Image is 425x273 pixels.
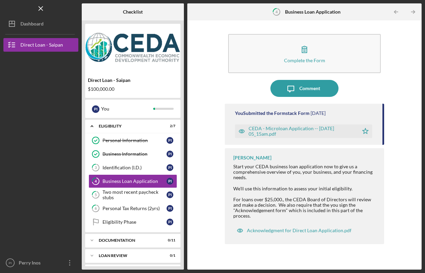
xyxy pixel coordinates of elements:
[233,197,377,219] div: For loans over $25,000., the CEDA Board of Directors will review and make a decision. We also req...
[233,155,271,160] div: [PERSON_NAME]
[233,224,355,237] button: Acknowledgment for Direct Loan Application.pdf
[270,80,339,97] button: Comment
[89,174,177,188] a: 4Business Loan ApplicationPI
[89,215,177,229] a: Eligibility PhasePI
[167,191,173,198] div: P I
[103,189,167,200] div: Two most recent paycheck stubs
[228,34,381,73] button: Complete the Form
[95,193,97,197] tspan: 5
[17,256,61,271] div: Perry Inos
[249,126,355,137] div: CEDA - Microloan Application -- [DATE] 05_15am.pdf
[103,206,167,211] div: Personal Tax Returns (2yrs)
[103,151,167,157] div: Business Information
[88,78,178,83] div: Direct Loan - Saipan
[247,228,351,233] div: Acknowledgment for Direct Loan Application.pdf
[3,256,78,270] button: PIPerry Inos
[235,110,310,116] div: You Submitted the Formstack Form
[276,10,278,14] tspan: 4
[163,124,175,128] div: 2 / 7
[99,124,158,128] div: Eligibility
[284,58,325,63] div: Complete the Form
[89,134,177,147] a: Personal InformationPI
[95,166,97,170] tspan: 3
[285,9,341,15] b: Business Loan Application
[167,151,173,157] div: P I
[167,137,173,144] div: P I
[89,202,177,215] a: 6Personal Tax Returns (2yrs)PI
[92,105,99,113] div: P I
[163,238,175,242] div: 0 / 11
[89,147,177,161] a: Business InformationPI
[89,161,177,174] a: 3Identification (I.D.)PI
[3,38,78,52] button: Direct Loan - Saipan
[95,179,97,184] tspan: 4
[99,254,158,258] div: Loan review
[20,38,63,53] div: Direct Loan - Saipan
[167,219,173,225] div: P I
[311,110,326,116] time: 2025-08-25 09:15
[299,80,320,97] div: Comment
[235,124,372,138] button: CEDA - Microloan Application -- [DATE] 05_15am.pdf
[233,186,377,191] div: We'll use this information to assess your initial eligibility.
[103,138,167,143] div: Personal Information
[167,164,173,171] div: P I
[123,9,143,15] b: Checklist
[103,178,167,184] div: Business Loan Application
[20,17,44,32] div: Dashboard
[95,206,97,211] tspan: 6
[88,86,178,92] div: $100,000.00
[85,27,180,68] img: Product logo
[103,165,167,170] div: Identification (I.D.)
[233,164,377,180] div: Start your CEDA business loan application now to give us a comprehensive overview of you, your bu...
[103,219,167,225] div: Eligibility Phase
[99,238,158,242] div: Documentation
[163,254,175,258] div: 0 / 1
[9,261,12,265] text: PI
[3,17,78,31] button: Dashboard
[89,188,177,202] a: 5Two most recent paycheck stubsPI
[167,205,173,212] div: P I
[167,178,173,185] div: P I
[101,103,153,115] div: You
